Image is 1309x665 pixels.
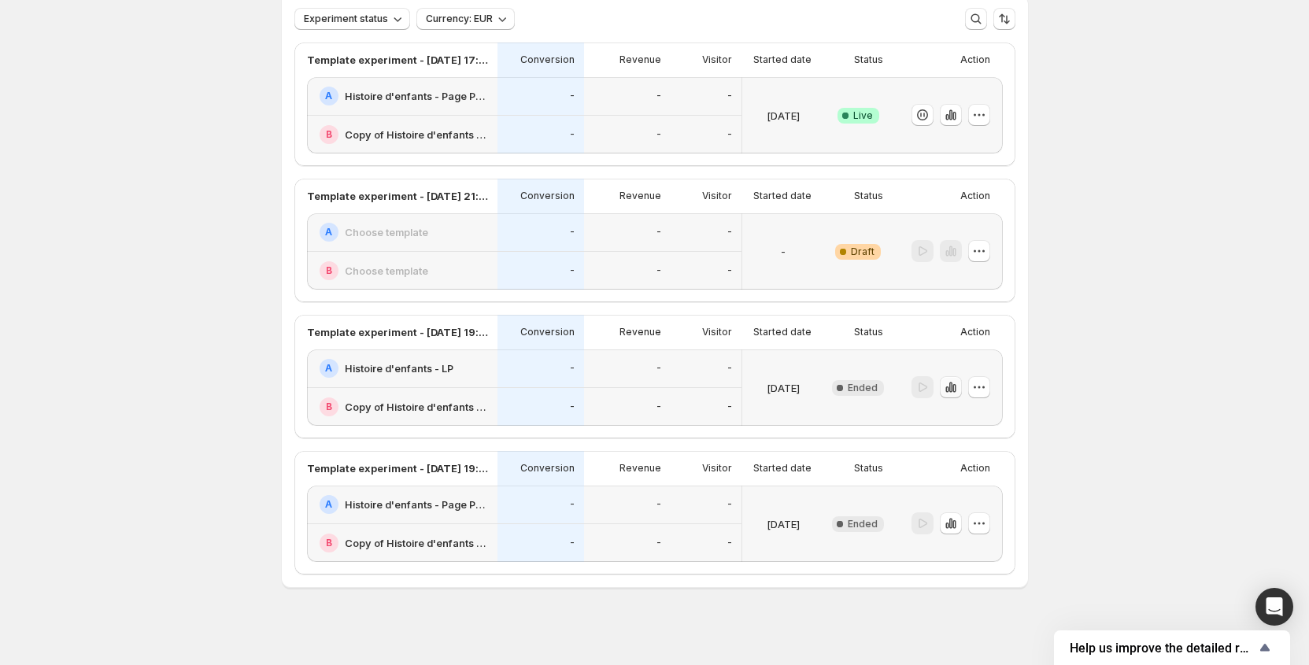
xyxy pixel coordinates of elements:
[702,462,732,475] p: Visitor
[727,498,732,511] p: -
[993,8,1015,30] button: Sort the results
[767,380,800,396] p: [DATE]
[848,382,878,394] span: Ended
[753,462,812,475] p: Started date
[570,90,575,102] p: -
[325,226,332,238] h2: A
[345,399,488,415] h2: Copy of Histoire d'enfants - LP
[656,264,661,277] p: -
[854,54,883,66] p: Status
[325,362,332,375] h2: A
[656,90,661,102] p: -
[345,497,488,512] h2: Histoire d'enfants - Page Produit
[727,226,732,238] p: -
[853,109,873,122] span: Live
[307,460,488,476] p: Template experiment - [DATE] 19:14:16
[753,326,812,338] p: Started date
[570,226,575,238] p: -
[619,326,661,338] p: Revenue
[570,401,575,413] p: -
[520,462,575,475] p: Conversion
[326,401,332,413] h2: B
[656,401,661,413] p: -
[325,90,332,102] h2: A
[960,326,990,338] p: Action
[304,13,388,25] span: Experiment status
[570,128,575,141] p: -
[656,537,661,549] p: -
[570,537,575,549] p: -
[325,498,332,511] h2: A
[294,8,410,30] button: Experiment status
[326,537,332,549] h2: B
[656,226,661,238] p: -
[767,516,800,532] p: [DATE]
[520,54,575,66] p: Conversion
[570,264,575,277] p: -
[854,326,883,338] p: Status
[345,127,488,142] h2: Copy of Histoire d'enfants - Page Produit
[307,188,488,204] p: Template experiment - [DATE] 21:13:18
[727,362,732,375] p: -
[848,518,878,530] span: Ended
[767,108,800,124] p: [DATE]
[753,54,812,66] p: Started date
[702,54,732,66] p: Visitor
[851,246,875,258] span: Draft
[520,190,575,202] p: Conversion
[960,190,990,202] p: Action
[345,88,488,104] h2: Histoire d'enfants - Page Produit
[727,128,732,141] p: -
[854,462,883,475] p: Status
[619,462,661,475] p: Revenue
[656,498,661,511] p: -
[702,190,732,202] p: Visitor
[781,244,786,260] p: -
[345,224,428,240] h2: Choose template
[619,54,661,66] p: Revenue
[619,190,661,202] p: Revenue
[307,52,488,68] p: Template experiment - [DATE] 17:49:38
[702,326,732,338] p: Visitor
[727,264,732,277] p: -
[1070,638,1274,657] button: Show survey - Help us improve the detailed report for A/B campaigns
[570,362,575,375] p: -
[416,8,515,30] button: Currency: EUR
[727,401,732,413] p: -
[656,362,661,375] p: -
[656,128,661,141] p: -
[960,462,990,475] p: Action
[345,360,453,376] h2: Histoire d'enfants - LP
[426,13,493,25] span: Currency: EUR
[960,54,990,66] p: Action
[727,90,732,102] p: -
[1070,641,1255,656] span: Help us improve the detailed report for A/B campaigns
[520,326,575,338] p: Conversion
[1255,588,1293,626] div: Open Intercom Messenger
[345,535,488,551] h2: Copy of Histoire d'enfants - Page Produit
[753,190,812,202] p: Started date
[570,498,575,511] p: -
[345,263,428,279] h2: Choose template
[326,128,332,141] h2: B
[854,190,883,202] p: Status
[326,264,332,277] h2: B
[307,324,488,340] p: Template experiment - [DATE] 19:08:53
[727,537,732,549] p: -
